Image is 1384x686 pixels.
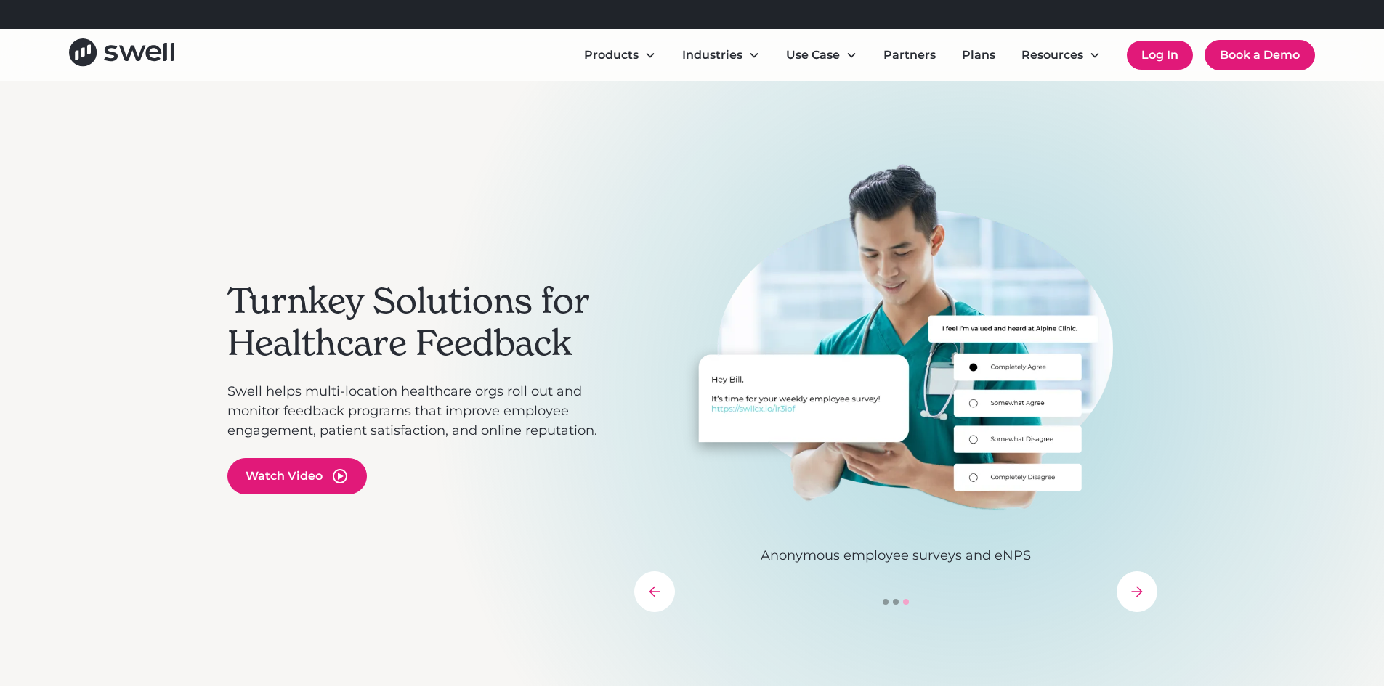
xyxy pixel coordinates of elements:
a: Book a Demo [1205,40,1315,70]
a: open lightbox [227,458,367,494]
div: Show slide 1 of 3 [883,599,889,605]
a: home [69,38,174,71]
div: previous slide [634,571,675,612]
a: Log In [1127,41,1193,70]
div: Watch Video [246,467,323,485]
div: carousel [634,163,1157,612]
a: Plans [950,41,1007,70]
div: Use Case [774,41,869,70]
div: Products [584,46,639,64]
div: Industries [671,41,772,70]
p: Swell helps multi-location healthcare orgs roll out and monitor feedback programs that improve em... [227,382,620,441]
div: Resources [1021,46,1083,64]
div: Show slide 2 of 3 [893,599,899,605]
div: Industries [682,46,742,64]
div: Products [572,41,668,70]
h2: Turnkey Solutions for Healthcare Feedback [227,280,620,364]
div: Use Case [786,46,840,64]
a: Partners [872,41,947,70]
p: Anonymous employee surveys and eNPS [634,546,1157,565]
div: Resources [1010,41,1112,70]
div: Show slide 3 of 3 [903,599,909,605]
div: next slide [1117,571,1157,612]
div: 3 of 3 [634,163,1157,565]
iframe: Chat Widget [1136,529,1384,686]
